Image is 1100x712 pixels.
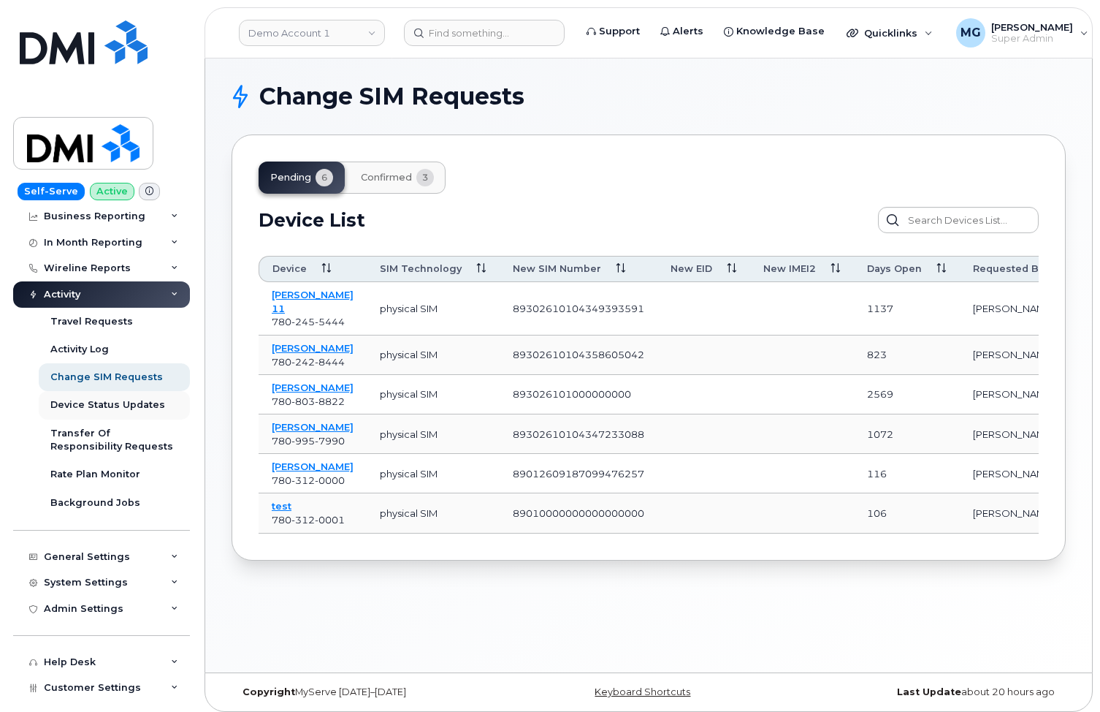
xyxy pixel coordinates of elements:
span: New IMEI2 [763,262,816,276]
span: SIM Technology [380,262,462,276]
a: [PERSON_NAME] [272,461,354,472]
span: Days Open [867,262,922,276]
div: about 20 hours ago [787,686,1066,698]
span: 312 [291,514,315,526]
span: Change SIM Requests [259,86,524,107]
span: 245 [291,316,315,327]
span: New EID [671,262,712,276]
td: 89012609187099476257 [500,454,657,493]
td: physical SIM [367,282,500,336]
span: 8444 [315,356,345,368]
span: 242 [291,356,315,368]
td: 823 [854,336,960,375]
strong: Last Update [897,686,961,697]
span: 803 [291,395,315,407]
span: 780 [272,395,345,407]
td: [PERSON_NAME] [960,454,1082,493]
td: 1072 [854,414,960,454]
td: [PERSON_NAME] [960,493,1082,533]
h2: Device List [259,209,365,231]
td: physical SIM [367,454,500,493]
td: [PERSON_NAME] [960,282,1082,336]
td: physical SIM [367,414,500,454]
a: [PERSON_NAME] [272,421,354,433]
a: test [272,500,291,512]
td: [PERSON_NAME] [960,375,1082,414]
span: 0000 [315,474,345,486]
span: 780 [272,316,345,327]
td: 89302610104347233088 [500,414,657,454]
span: 0001 [315,514,345,526]
span: 780 [272,356,345,368]
span: 3 [416,169,434,186]
td: 89302610104358605042 [500,336,657,375]
td: [PERSON_NAME] [960,336,1082,375]
td: physical SIM [367,375,500,414]
span: 8822 [315,395,345,407]
span: 780 [272,474,345,486]
strong: Copyright [242,686,295,697]
span: 7990 [315,435,345,447]
span: Device [272,262,307,276]
span: New SIM Number [513,262,601,276]
a: [PERSON_NAME] [272,342,354,354]
td: 89302610104349393591 [500,282,657,336]
span: 995 [291,435,315,447]
a: [PERSON_NAME] 11 [272,289,354,314]
td: 1137 [854,282,960,336]
a: Keyboard Shortcuts [595,686,690,697]
a: [PERSON_NAME] [272,382,354,393]
td: [PERSON_NAME] [960,414,1082,454]
span: 780 [272,514,345,526]
td: 893026101000000000 [500,375,657,414]
input: Search Devices List... [878,207,1039,233]
td: physical SIM [367,493,500,533]
td: 89010000000000000000 [500,493,657,533]
span: 312 [291,474,315,486]
span: 5444 [315,316,345,327]
div: MyServe [DATE]–[DATE] [232,686,510,698]
td: 2569 [854,375,960,414]
td: physical SIM [367,336,500,375]
td: 106 [854,493,960,533]
span: Requested By [973,262,1044,276]
td: 116 [854,454,960,493]
span: confirmed [361,172,412,183]
span: 780 [272,435,345,447]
